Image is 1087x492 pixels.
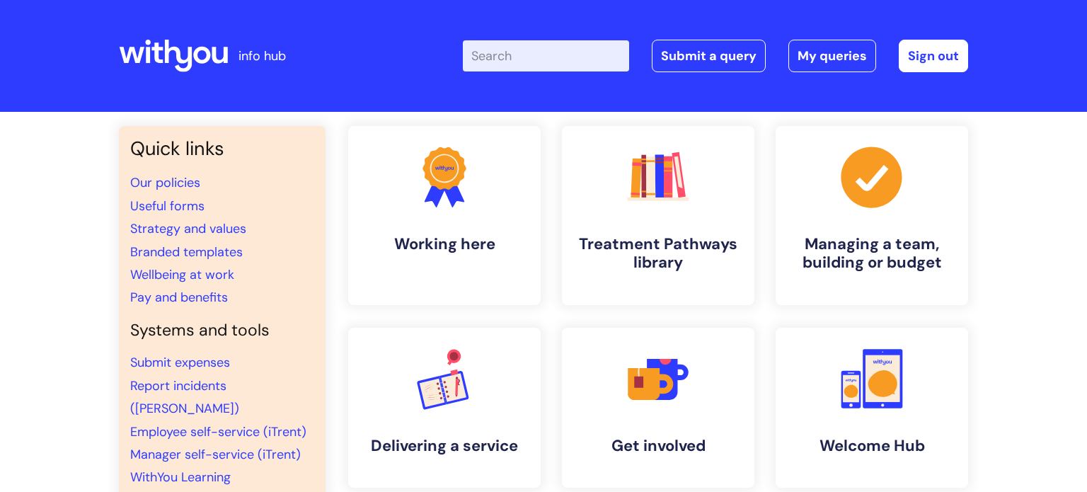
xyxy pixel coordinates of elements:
a: Managing a team, building or budget [776,126,968,305]
a: Wellbeing at work [130,266,234,283]
a: Useful forms [130,198,205,214]
a: WithYou Learning [130,469,231,486]
a: Treatment Pathways library [562,126,754,305]
a: Submit expenses [130,354,230,371]
p: info hub [238,45,286,67]
a: Sign out [899,40,968,72]
a: Our policies [130,174,200,191]
h4: Systems and tools [130,321,314,341]
a: Working here [348,126,541,305]
h4: Managing a team, building or budget [787,235,957,273]
a: Manager self-service (iTrent) [130,446,301,463]
h4: Welcome Hub [787,437,957,455]
a: Branded templates [130,244,243,261]
div: | - [463,40,968,72]
h4: Get involved [573,437,743,455]
h4: Working here [360,235,529,253]
h4: Delivering a service [360,437,529,455]
a: Get involved [562,328,754,488]
a: Welcome Hub [776,328,968,488]
a: Strategy and values [130,220,246,237]
a: My queries [788,40,876,72]
a: Employee self-service (iTrent) [130,423,306,440]
h3: Quick links [130,137,314,160]
a: Pay and benefits [130,289,228,306]
h4: Treatment Pathways library [573,235,743,273]
input: Search [463,40,629,71]
a: Report incidents ([PERSON_NAME]) [130,377,239,417]
a: Submit a query [652,40,766,72]
a: Delivering a service [348,328,541,488]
